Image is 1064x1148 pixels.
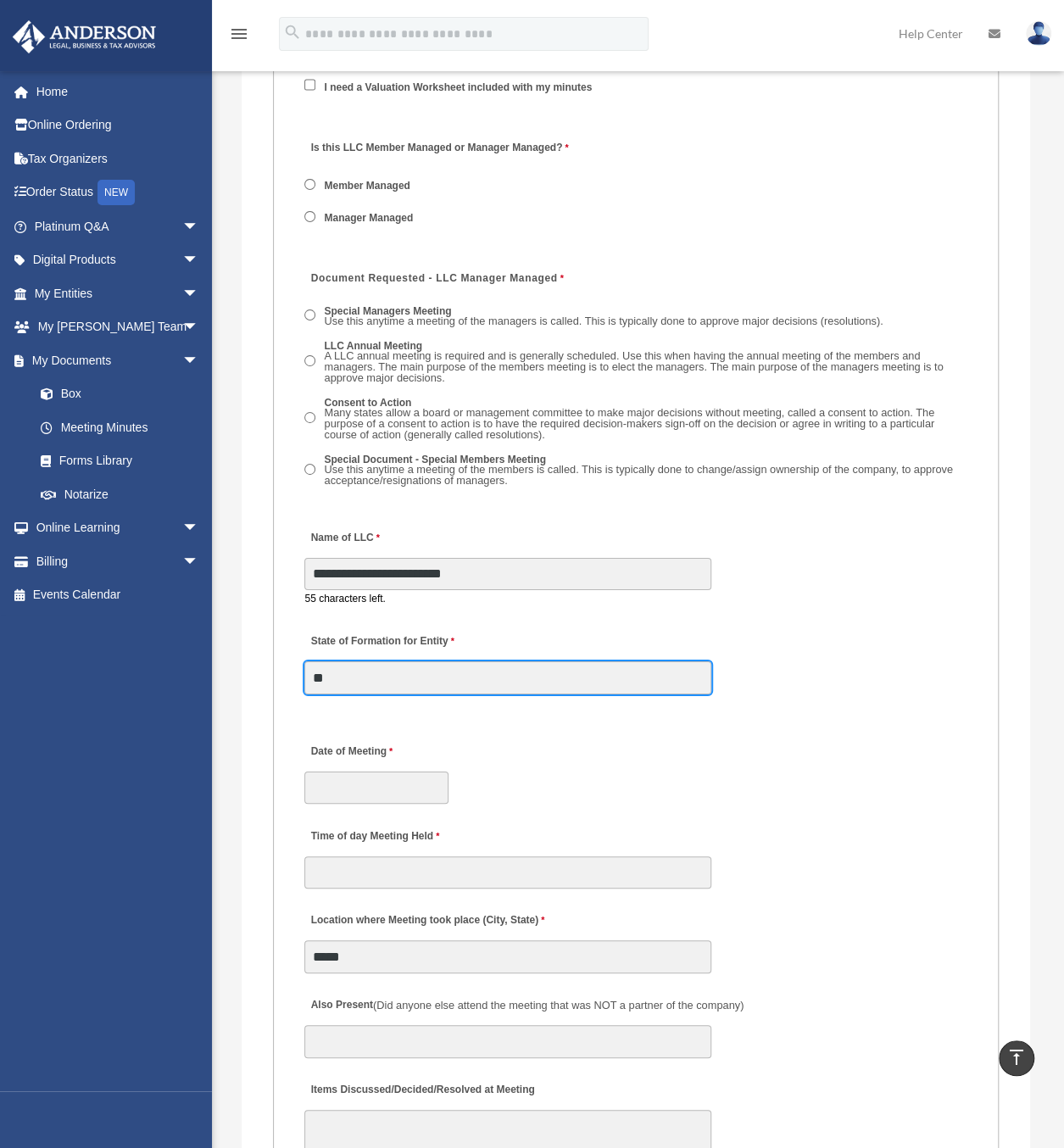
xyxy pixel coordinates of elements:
[12,343,225,377] a: My Documentsarrow_drop_down
[304,825,465,848] label: Time of day Meeting Held
[319,452,967,489] label: Special Document - Special Members Meeting
[12,209,225,243] a: Platinum Q&Aarrow_drop_down
[999,1040,1034,1076] a: vertical_align_top
[182,209,216,244] span: arrow_drop_down
[229,30,249,44] a: menu
[304,1079,538,1102] label: Items Discussed/Decided/Resolved at Meeting
[182,276,216,311] span: arrow_drop_down
[324,406,934,441] span: Many states allow a board or management committee to make major decisions without meeting, called...
[319,211,419,226] label: Manager Managed
[24,477,225,511] a: Notarize
[319,339,967,387] label: LLC Annual Meeting
[304,995,748,1017] label: Also Present
[24,377,225,411] a: Box
[182,343,216,378] span: arrow_drop_down
[319,178,416,193] label: Member Managed
[229,24,249,44] i: menu
[12,276,225,310] a: My Entitiesarrow_drop_down
[12,310,225,344] a: My [PERSON_NAME] Teamarrow_drop_down
[304,590,711,608] div: 55 characters left.
[304,910,549,933] label: Location where Meeting took place (City, State)
[304,740,465,763] label: Date of Meeting
[182,544,216,579] span: arrow_drop_down
[319,81,598,96] label: I need a Valuation Worksheet included with my minutes
[182,310,216,345] span: arrow_drop_down
[12,578,225,612] a: Events Calendar
[319,304,889,331] label: Special Managers Meeting
[324,315,883,327] span: Use this anytime a meeting of the managers is called. This is typically done to approve major dec...
[319,396,967,443] label: Consent to Action
[12,544,225,578] a: Billingarrow_drop_down
[304,527,383,549] label: Name of LLC
[182,511,216,546] span: arrow_drop_down
[24,444,225,478] a: Forms Library
[24,410,216,444] a: Meeting Minutes
[8,20,161,53] img: Anderson Advisors Platinum Portal
[304,137,572,159] label: Is this LLC Member Managed or Manager Managed?
[12,75,225,109] a: Home
[1026,21,1051,46] img: User Pic
[182,243,216,278] span: arrow_drop_down
[12,176,225,210] a: Order StatusNEW
[97,180,135,205] div: NEW
[283,23,302,42] i: search
[12,243,225,277] a: Digital Productsarrow_drop_down
[1006,1047,1027,1067] i: vertical_align_top
[324,349,943,384] span: A LLC annual meeting is required and is generally scheduled. Use this when having the annual meet...
[12,142,225,176] a: Tax Organizers
[12,109,225,142] a: Online Ordering
[311,272,558,284] span: Document Requested - LLC Manager Managed
[373,999,744,1011] span: (Did anyone else attend the meeting that was NOT a partner of the company)
[324,463,952,487] span: Use this anytime a meeting of the members is called. This is typically done to change/assign owne...
[12,511,225,545] a: Online Learningarrow_drop_down
[304,631,458,654] label: State of Formation for Entity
